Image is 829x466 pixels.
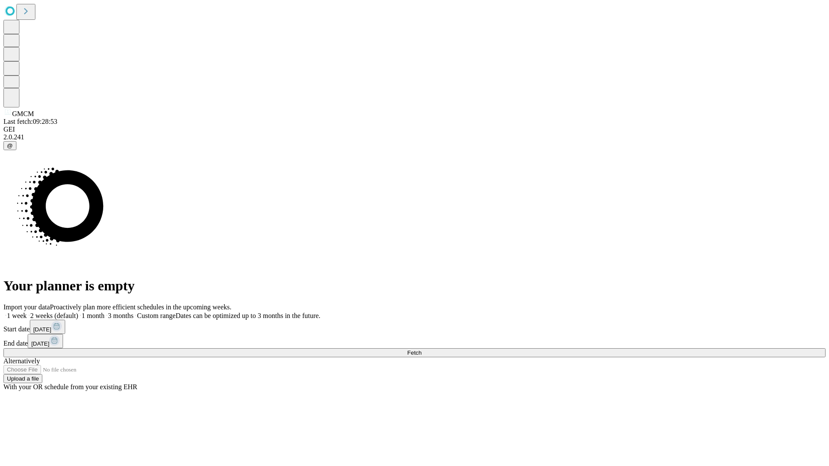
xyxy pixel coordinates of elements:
[108,312,133,319] span: 3 months
[407,349,421,356] span: Fetch
[176,312,320,319] span: Dates can be optimized up to 3 months in the future.
[3,133,826,141] div: 2.0.241
[7,312,27,319] span: 1 week
[3,320,826,334] div: Start date
[31,340,49,347] span: [DATE]
[137,312,175,319] span: Custom range
[30,320,65,334] button: [DATE]
[3,383,137,390] span: With your OR schedule from your existing EHR
[12,110,34,117] span: GMCM
[33,326,51,333] span: [DATE]
[50,303,231,311] span: Proactively plan more efficient schedules in the upcoming weeks.
[7,142,13,149] span: @
[28,334,63,348] button: [DATE]
[3,348,826,357] button: Fetch
[30,312,78,319] span: 2 weeks (default)
[82,312,104,319] span: 1 month
[3,334,826,348] div: End date
[3,141,16,150] button: @
[3,126,826,133] div: GEI
[3,118,57,125] span: Last fetch: 09:28:53
[3,278,826,294] h1: Your planner is empty
[3,357,40,365] span: Alternatively
[3,374,42,383] button: Upload a file
[3,303,50,311] span: Import your data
